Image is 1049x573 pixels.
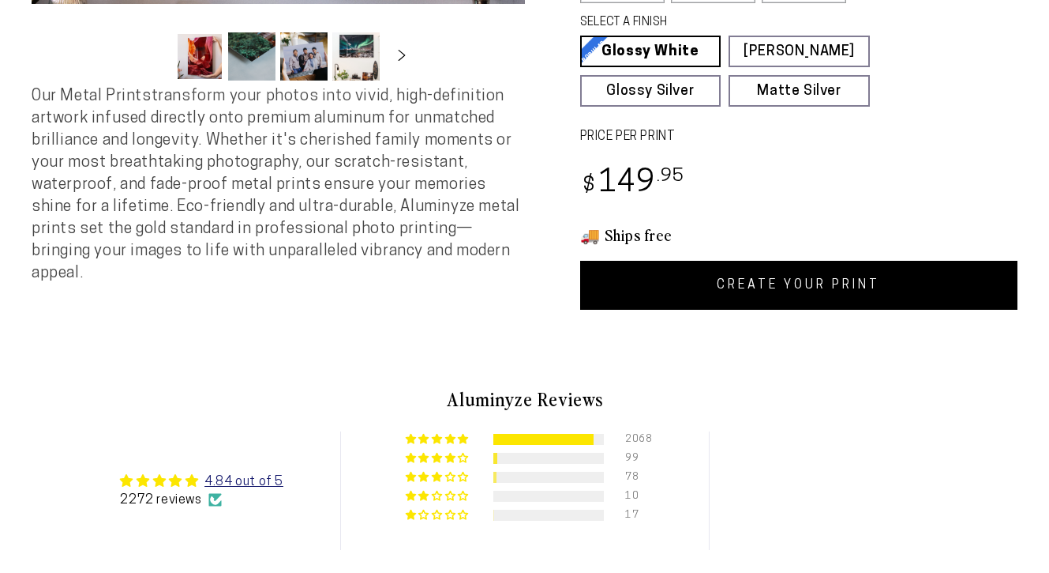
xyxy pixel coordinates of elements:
div: 2272 reviews [120,492,283,509]
div: 91% (2068) reviews with 5 star rating [406,434,471,446]
button: Slide right [384,39,419,74]
a: 4.84 out of 5 [204,476,283,488]
span: Our Metal Prints transform your photos into vivid, high-definition artwork infused directly onto ... [32,89,519,281]
div: 10 [625,491,644,502]
a: Glossy White [580,36,721,67]
bdi: 149 [580,168,685,199]
span: $ [583,175,596,197]
legend: SELECT A FINISH [580,14,837,32]
h3: 🚚 Ships free [580,224,1018,245]
div: Average rating is 4.84 stars [120,472,283,491]
a: Matte Silver [729,75,870,107]
div: 1% (17) reviews with 1 star rating [406,510,471,522]
a: Glossy Silver [580,75,721,107]
h2: Aluminyze Reviews [64,386,986,413]
div: 4% (99) reviews with 4 star rating [406,453,471,465]
button: Load image 3 in gallery view [280,32,328,81]
div: 78 [625,472,644,483]
img: Verified Checkmark [208,493,222,507]
label: PRICE PER PRINT [580,128,1018,146]
button: Load image 4 in gallery view [332,32,380,81]
div: 2068 [625,434,644,445]
button: Load image 1 in gallery view [176,32,223,81]
button: Slide left [137,39,171,74]
button: Load image 2 in gallery view [228,32,275,81]
a: CREATE YOUR PRINT [580,261,1018,310]
a: [PERSON_NAME] [729,36,870,67]
div: 3% (78) reviews with 3 star rating [406,472,471,484]
div: 99 [625,453,644,464]
div: 17 [625,510,644,521]
sup: .95 [657,168,685,186]
div: 0% (10) reviews with 2 star rating [406,491,471,503]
